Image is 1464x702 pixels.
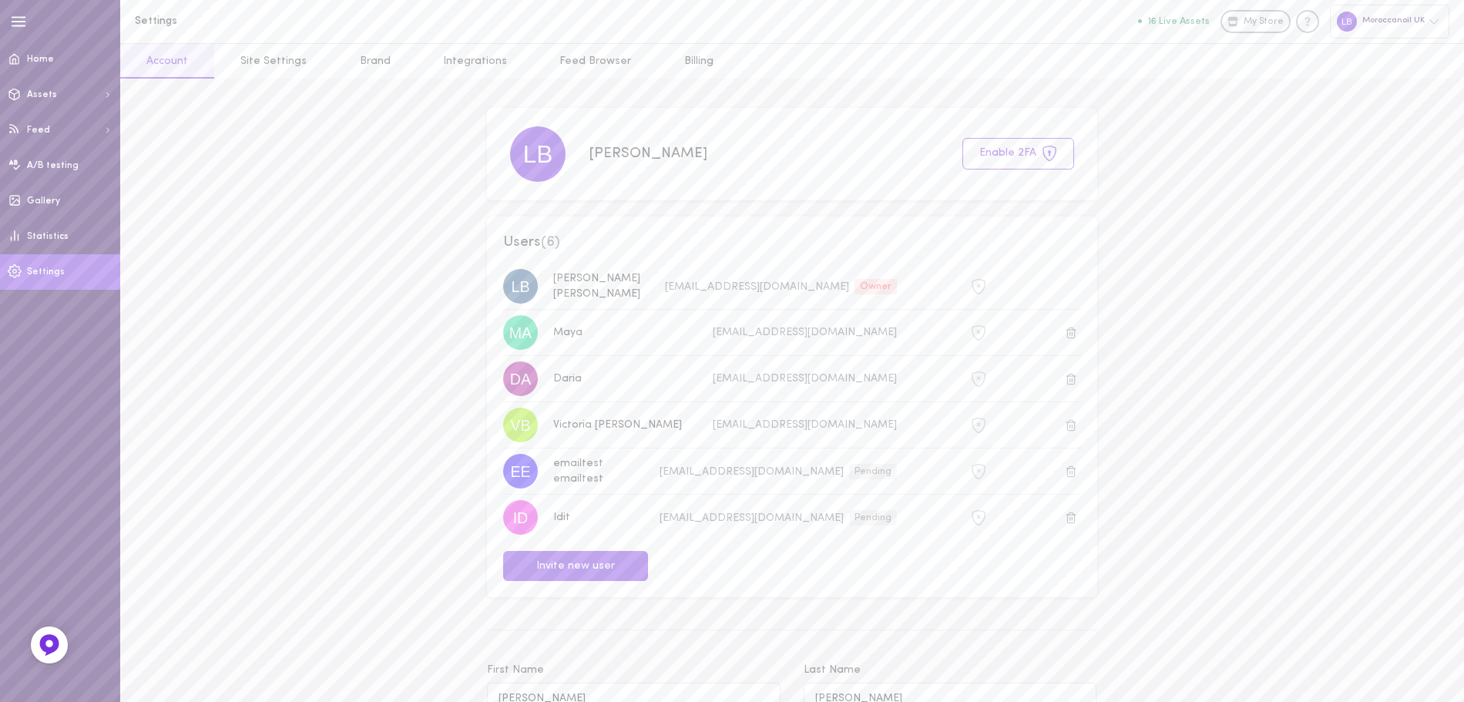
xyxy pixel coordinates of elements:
h1: Settings [135,15,389,27]
a: Account [120,44,214,79]
span: [EMAIL_ADDRESS][DOMAIN_NAME] [713,419,897,431]
span: Idit [553,512,570,523]
a: Billing [658,44,740,79]
span: A/B testing [27,161,79,170]
span: Daria [553,373,582,385]
span: Maya [553,327,583,338]
img: Feedback Button [38,633,61,657]
span: [EMAIL_ADDRESS][DOMAIN_NAME] [713,373,897,385]
a: Site Settings [214,44,333,79]
div: Owner [855,279,897,294]
a: My Store [1221,10,1291,33]
a: Integrations [417,44,533,79]
span: [EMAIL_ADDRESS][DOMAIN_NAME] [665,280,849,292]
div: Knowledge center [1296,10,1319,33]
span: Last Name [804,664,861,676]
span: [PERSON_NAME] [PERSON_NAME] [553,273,640,300]
span: Victoria [PERSON_NAME] [553,419,682,431]
span: 2FA is not active [971,418,986,429]
span: ( 6 ) [541,235,560,250]
span: [EMAIL_ADDRESS][DOMAIN_NAME] [660,465,844,477]
span: Home [27,55,54,64]
span: Gallery [27,196,60,206]
span: Assets [27,90,57,99]
span: Statistics [27,232,69,241]
div: Pending [849,510,897,526]
span: Feed [27,126,50,135]
span: My Store [1244,15,1284,29]
button: Invite new user [503,551,648,581]
button: Enable 2FA [962,138,1074,170]
span: 2FA is not active [971,325,986,337]
span: [EMAIL_ADDRESS][DOMAIN_NAME] [713,327,897,338]
div: Pending [849,464,897,479]
span: Users [503,233,1080,253]
a: Brand [334,44,417,79]
span: 2FA is not active [971,464,986,475]
a: Feed Browser [533,44,657,79]
div: Moroccanoil UK [1330,5,1449,38]
button: 16 Live Assets [1138,16,1210,26]
span: [PERSON_NAME] [589,146,707,161]
span: 2FA is not active [971,279,986,291]
span: 2FA is not active [971,510,986,522]
a: 16 Live Assets [1138,16,1221,27]
span: [EMAIL_ADDRESS][DOMAIN_NAME] [660,512,844,523]
span: First Name [487,664,544,676]
span: emailtest emailtest [553,458,603,485]
span: 2FA is not active [971,371,986,383]
span: Settings [27,267,65,277]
